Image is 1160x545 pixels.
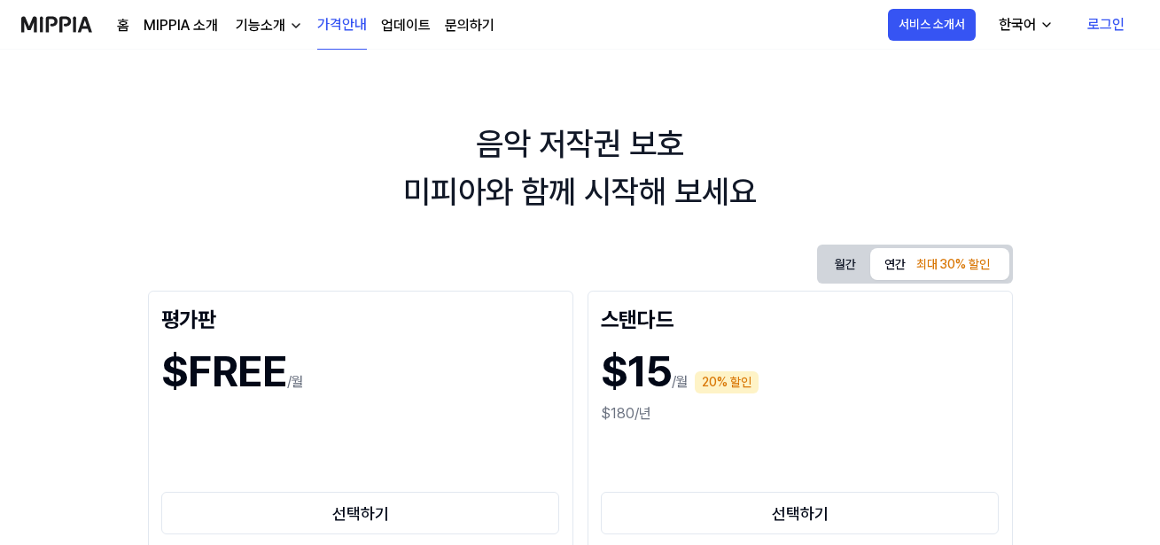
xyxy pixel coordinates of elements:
button: 한국어 [985,7,1064,43]
p: /월 [287,371,304,393]
div: 평가판 [161,304,560,332]
button: 선택하기 [601,492,1000,534]
a: 업데이트 [381,15,431,36]
div: 최대 30% 할인 [911,252,995,278]
a: 문의하기 [445,15,494,36]
button: 연간 [870,248,1008,280]
img: down [289,19,303,33]
div: 한국어 [995,14,1039,35]
h1: $FREE [161,339,287,403]
a: 선택하기 [161,488,560,538]
a: MIPPIA 소개 [144,15,218,36]
a: 가격안내 [317,1,367,50]
div: 기능소개 [232,15,289,36]
div: 스탠다드 [601,304,1000,332]
p: /월 [672,371,689,393]
div: $180/년 [601,403,1000,424]
button: 서비스 소개서 [888,9,976,41]
h1: $15 [601,339,672,403]
a: 선택하기 [601,488,1000,538]
div: 20% 할인 [695,371,759,393]
button: 선택하기 [161,492,560,534]
a: 홈 [117,15,129,36]
button: 월간 [821,248,870,281]
button: 기능소개 [232,15,303,36]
